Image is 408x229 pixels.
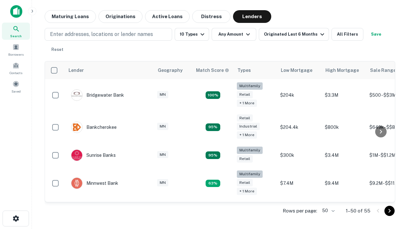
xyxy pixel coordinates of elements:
[237,179,253,186] div: Retail
[10,5,22,18] img: capitalize-icon.png
[65,61,154,79] th: Lender
[234,61,277,79] th: Types
[283,207,317,215] p: Rows per page:
[8,52,24,57] span: Borrowers
[175,28,209,41] button: 10 Types
[277,79,322,111] td: $204k
[322,111,366,143] td: $800k
[192,10,230,23] button: Distress
[277,199,322,224] td: $25k
[2,78,30,95] a: Saved
[376,178,408,209] iframe: Chat Widget
[157,151,168,158] div: MN
[10,33,22,38] span: Search
[45,10,96,23] button: Maturing Loans
[206,180,220,187] div: Matching Properties: 6, hasApolloMatch: undefined
[2,41,30,58] a: Borrowers
[277,61,322,79] th: Low Mortgage
[233,10,271,23] button: Lenders
[145,10,190,23] button: Active Loans
[259,28,329,41] button: Originated Last 6 Months
[237,123,260,130] div: Industrial
[237,188,257,195] div: + 1 more
[11,89,21,94] span: Saved
[237,82,263,90] div: Multifamily
[69,66,84,74] div: Lender
[237,155,253,163] div: Retail
[71,150,82,161] img: picture
[281,66,312,74] div: Low Mortgage
[322,79,366,111] td: $3.3M
[206,91,220,99] div: Matching Properties: 17, hasApolloMatch: undefined
[206,151,220,159] div: Matching Properties: 9, hasApolloMatch: undefined
[322,167,366,199] td: $9.4M
[71,121,117,133] div: Bankcherokee
[322,61,366,79] th: High Mortgage
[237,100,257,107] div: + 1 more
[325,66,359,74] div: High Mortgage
[154,61,192,79] th: Geography
[50,31,153,38] p: Enter addresses, locations or lender names
[10,70,22,75] span: Contacts
[71,90,82,101] img: picture
[237,170,263,178] div: Multifamily
[212,28,256,41] button: Any Amount
[277,143,322,167] td: $300k
[237,66,251,74] div: Types
[47,43,68,56] button: Reset
[366,28,386,41] button: Save your search to get updates of matches that match your search criteria.
[157,123,168,130] div: MN
[206,123,220,131] div: Matching Properties: 9, hasApolloMatch: undefined
[322,199,366,224] td: $25k
[2,59,30,77] a: Contacts
[237,131,257,139] div: + 1 more
[158,66,183,74] div: Geography
[331,28,363,41] button: All Filters
[264,31,326,38] div: Originated Last 6 Months
[322,143,366,167] td: $3.4M
[71,122,82,133] img: picture
[346,207,370,215] p: 1–50 of 55
[192,61,234,79] th: Capitalize uses an advanced AI algorithm to match your search with the best lender. The match sco...
[237,114,253,122] div: Retail
[71,89,124,101] div: Bridgewater Bank
[277,167,322,199] td: $7.4M
[196,67,228,74] h6: Match Score
[71,177,118,189] div: Minnwest Bank
[237,147,263,154] div: Multifamily
[237,91,253,98] div: Retail
[71,178,82,189] img: picture
[157,179,168,186] div: MN
[384,206,395,216] button: Go to next page
[45,28,172,41] button: Enter addresses, locations or lender names
[196,67,229,74] div: Capitalize uses an advanced AI algorithm to match your search with the best lender. The match sco...
[320,206,336,215] div: 50
[370,66,396,74] div: Sale Range
[2,23,30,40] a: Search
[157,91,168,98] div: MN
[277,111,322,143] td: $204.4k
[98,10,142,23] button: Originations
[71,149,116,161] div: Sunrise Banks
